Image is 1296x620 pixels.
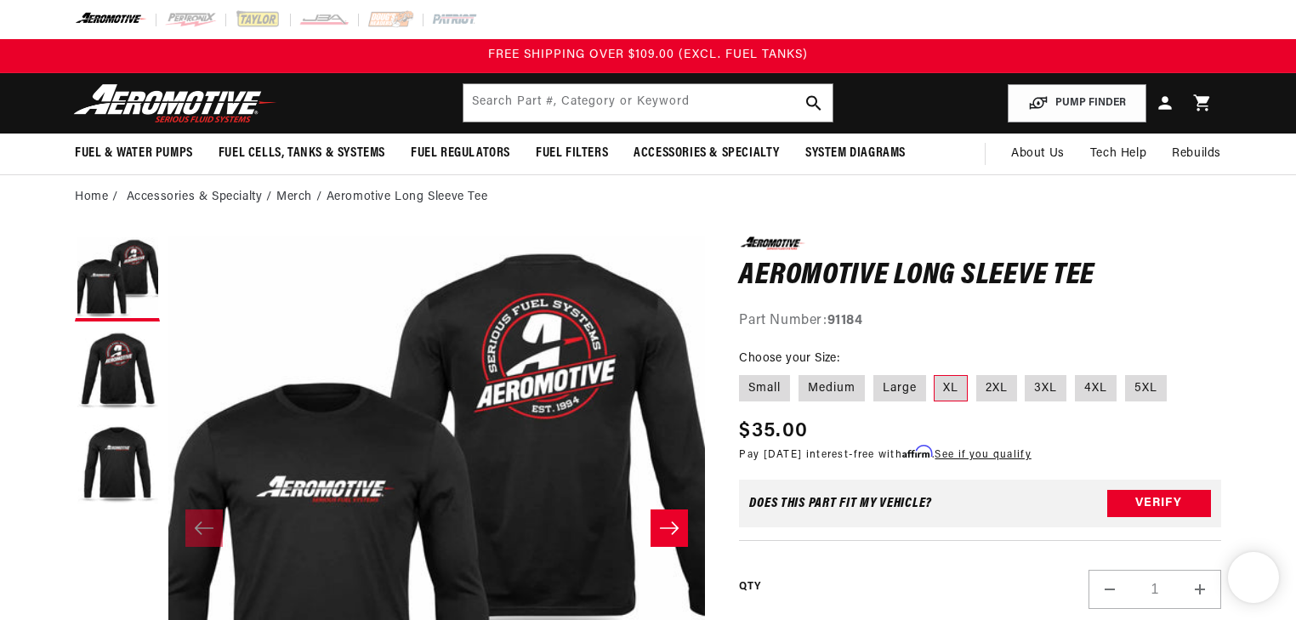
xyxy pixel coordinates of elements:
[739,310,1221,333] div: Part Number:
[69,83,281,123] img: Aeromotive
[75,188,108,207] a: Home
[739,416,808,447] span: $35.00
[739,350,841,367] legend: Choose your Size:
[127,188,276,207] li: Accessories & Specialty
[327,188,488,207] li: Aeromotive Long Sleeve Tee
[873,375,926,402] label: Large
[1172,145,1221,163] span: Rebuilds
[219,145,385,162] span: Fuel Cells, Tanks & Systems
[488,48,808,61] span: FREE SHIPPING OVER $109.00 (EXCL. FUEL TANKS)
[75,236,160,321] button: Load image 1 in gallery view
[902,446,932,458] span: Affirm
[276,188,327,207] li: Merch
[976,375,1017,402] label: 2XL
[75,424,160,509] button: Load image 3 in gallery view
[1025,375,1066,402] label: 3XL
[799,375,865,402] label: Medium
[795,84,833,122] button: search button
[206,134,398,173] summary: Fuel Cells, Tanks & Systems
[1077,134,1159,174] summary: Tech Help
[651,509,688,547] button: Slide right
[621,134,793,173] summary: Accessories & Specialty
[1125,375,1167,402] label: 5XL
[1011,147,1065,160] span: About Us
[739,263,1221,290] h1: Aeromotive Long Sleeve Tee
[398,134,523,173] summary: Fuel Regulators
[739,447,1031,463] p: Pay [DATE] interest-free with .
[411,145,510,162] span: Fuel Regulators
[75,330,160,415] button: Load image 2 in gallery view
[62,134,206,173] summary: Fuel & Water Pumps
[749,497,932,510] div: Does This part fit My vehicle?
[536,145,608,162] span: Fuel Filters
[998,134,1077,174] a: About Us
[185,509,223,547] button: Slide left
[463,84,833,122] input: Search by Part Number, Category or Keyword
[1159,134,1234,174] summary: Rebuilds
[1107,490,1211,517] button: Verify
[739,375,790,402] label: Small
[739,580,760,594] label: QTY
[1008,84,1146,122] button: PUMP FINDER
[634,145,780,162] span: Accessories & Specialty
[75,145,193,162] span: Fuel & Water Pumps
[75,188,1221,207] nav: breadcrumbs
[827,314,863,327] strong: 91184
[805,145,906,162] span: System Diagrams
[523,134,621,173] summary: Fuel Filters
[1090,145,1146,163] span: Tech Help
[1075,375,1117,402] label: 4XL
[935,450,1031,460] a: See if you qualify - Learn more about Affirm Financing (opens in modal)
[793,134,918,173] summary: System Diagrams
[934,375,968,402] label: XL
